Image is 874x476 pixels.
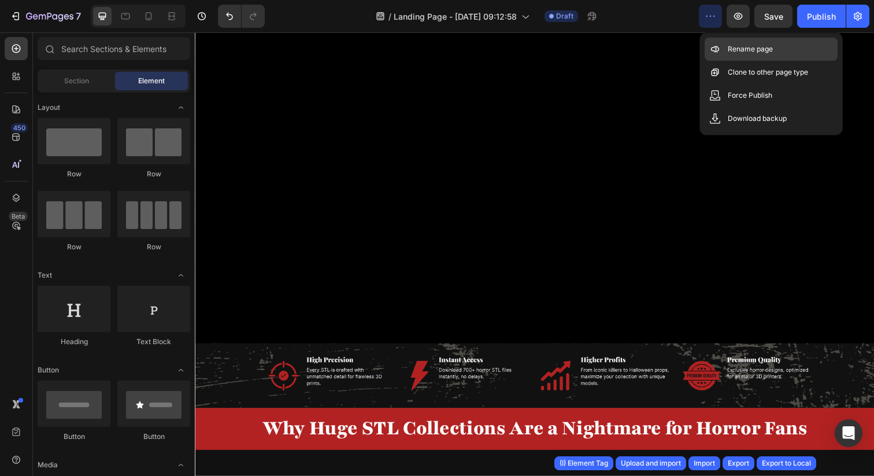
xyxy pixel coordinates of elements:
span: Toggle open [172,266,190,285]
span: Text [38,270,52,281]
span: Toggle open [172,98,190,117]
p: Force Publish [728,90,772,101]
p: 7 [76,9,81,23]
span: Landing Page - [DATE] 09:12:58 [394,10,517,23]
button: Save [754,5,792,28]
span: Layout [38,102,60,113]
span: Toggle open [172,361,190,379]
input: Search Sections & Elements [38,37,190,60]
div: Row [117,169,190,179]
span: Section [64,76,89,86]
div: 450 [11,123,28,132]
div: Import [694,458,715,468]
p: Clone to other page type [728,67,808,78]
div: Export [728,458,749,468]
span: Toggle open [172,456,190,474]
div: Undo/Redo [218,5,265,28]
div: Button [38,431,110,442]
span: Element [138,76,165,86]
button: Publish [797,5,846,28]
button: Import [688,456,720,470]
button: (I) Element Tag [554,456,613,470]
div: Beta [9,212,28,221]
span: / [388,10,391,23]
button: 7 [5,5,86,28]
div: Export to Local [762,458,811,468]
div: Publish [807,10,836,23]
span: Media [38,460,58,470]
span: Draft [556,11,573,21]
p: Rename page [728,43,773,55]
div: Row [117,242,190,252]
button: Upload and import [616,456,686,470]
div: Heading [38,337,110,347]
div: Upload and import [621,458,681,468]
p: Download backup [728,113,787,124]
div: Row [38,242,110,252]
button: Export to Local [757,456,816,470]
div: Text Block [117,337,190,347]
iframe: Design area [195,32,874,476]
div: (I) Element Tag [560,458,608,468]
div: Button [117,431,190,442]
div: Open Intercom Messenger [835,419,862,447]
button: Export [723,456,754,470]
span: Button [38,365,59,375]
div: Row [38,169,110,179]
span: Save [764,12,783,21]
